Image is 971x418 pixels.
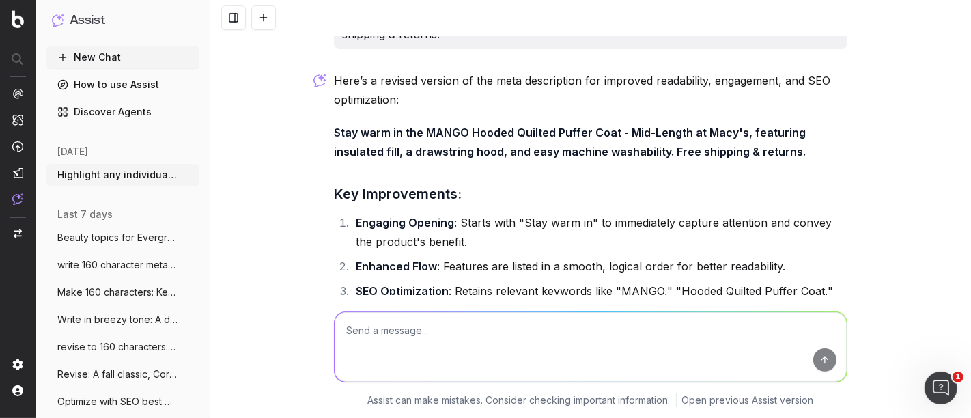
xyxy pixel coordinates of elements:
img: Analytics [12,88,23,99]
a: Open previous Assist version [682,393,814,407]
span: last 7 days [57,208,113,221]
span: 1 [953,372,963,382]
span: Write in breezy tone: A dedicated readin [57,313,178,326]
button: New Chat [46,46,199,68]
img: Botify logo [12,10,24,28]
button: Beauty topics for Evergreen SEO impact o [46,227,199,249]
img: Assist [12,193,23,205]
strong: Enhanced Flow [356,260,437,273]
iframe: Intercom live chat [925,372,957,404]
img: Activation [12,141,23,152]
button: Make 160 characters: Keep your hair look [46,281,199,303]
span: Make 160 characters: Keep your hair look [57,285,178,299]
p: Here’s a revised version of the meta description for improved readability, engagement, and SEO op... [334,71,847,109]
li: : Retains relevant keywords like "MANGO," "Hooded Quilted Puffer Coat," and "Mid-Length." [352,281,847,320]
a: How to use Assist [46,74,199,96]
img: Botify assist logo [313,74,326,87]
strong: SEO Optimization [356,284,449,298]
button: Revise: A fall classic, Corduroy pants a [46,363,199,385]
button: Optimize with SEO best practices: Fall i [46,391,199,413]
span: [DATE] [57,145,88,158]
img: Studio [12,167,23,178]
span: revise to 160 characters: Create the per [57,340,178,354]
li: : Features are listed in a smooth, logical order for better readability. [352,257,847,276]
img: Setting [12,359,23,370]
button: Assist [52,11,194,30]
img: Switch project [14,229,22,238]
strong: Engaging Opening [356,216,454,229]
img: My account [12,385,23,396]
img: Assist [52,14,64,27]
button: write 160 character meta description and [46,254,199,276]
span: Optimize with SEO best practices: Fall i [57,395,178,408]
h1: Assist [70,11,105,30]
span: Beauty topics for Evergreen SEO impact o [57,231,178,245]
span: Highlight any individual meta titles and [57,168,178,182]
img: Intelligence [12,114,23,126]
button: revise to 160 characters: Create the per [46,336,199,358]
li: : Starts with "Stay warm in" to immediately capture attention and convey the product's benefit. [352,213,847,251]
a: Discover Agents [46,101,199,123]
strong: Stay warm in the MANGO Hooded Quilted Puffer Coat - Mid-Length at Macy's, featuring insulated fil... [334,126,808,158]
h3: Key Improvements: [334,183,847,205]
button: Highlight any individual meta titles and [46,164,199,186]
button: Write in breezy tone: A dedicated readin [46,309,199,331]
p: Assist can make mistakes. Consider checking important information. [368,393,671,407]
span: Revise: A fall classic, Corduroy pants a [57,367,178,381]
span: write 160 character meta description and [57,258,178,272]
